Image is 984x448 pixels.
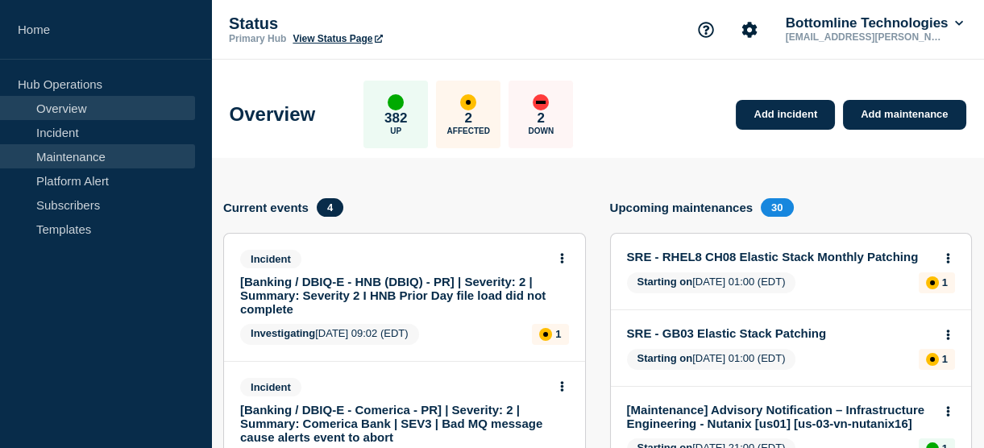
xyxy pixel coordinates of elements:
[783,31,950,43] p: [EMAIL_ADDRESS][PERSON_NAME][DOMAIN_NAME]
[942,353,948,365] p: 1
[539,328,552,341] div: affected
[843,100,965,130] a: Add maintenance
[926,353,939,366] div: affected
[223,201,309,214] h4: Current events
[627,326,934,340] a: SRE - GB03 Elastic Stack Patching
[538,110,545,127] p: 2
[528,127,554,135] p: Down
[533,94,549,110] div: down
[240,403,547,444] a: [Banking / DBIQ-E - Comerica - PR] | Severity: 2 | Summary: Comerica Bank | SEV3 | Bad MQ message...
[926,276,939,289] div: affected
[637,352,693,364] span: Starting on
[627,403,934,430] a: [Maintenance] Advisory Notification – Infrastructure Engineering - Nutanix [us01] [us-03-vn-nutan...
[610,201,754,214] h4: Upcoming maintenances
[942,276,948,288] p: 1
[229,33,286,44] p: Primary Hub
[465,110,472,127] p: 2
[240,324,419,345] span: [DATE] 09:02 (EDT)
[460,94,476,110] div: affected
[627,250,934,263] a: SRE - RHEL8 CH08 Elastic Stack Monthly Patching
[240,275,547,316] a: [Banking / DBIQ-E - HNB (DBIQ) - PR] | Severity: 2 | Summary: Severity 2 I HNB Prior Day file loa...
[447,127,490,135] p: Affected
[384,110,407,127] p: 382
[229,15,551,33] p: Status
[637,276,693,288] span: Starting on
[555,328,561,340] p: 1
[230,103,316,126] h1: Overview
[388,94,404,110] div: up
[736,100,835,130] a: Add incident
[293,33,382,44] a: View Status Page
[761,198,793,217] span: 30
[240,250,301,268] span: Incident
[240,378,301,396] span: Incident
[390,127,401,135] p: Up
[627,272,796,293] span: [DATE] 01:00 (EDT)
[627,349,796,370] span: [DATE] 01:00 (EDT)
[317,198,343,217] span: 4
[783,15,966,31] button: Bottomline Technologies
[733,13,766,47] button: Account settings
[251,327,315,339] span: Investigating
[689,13,723,47] button: Support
